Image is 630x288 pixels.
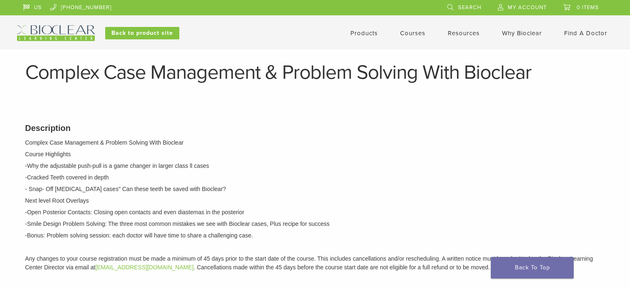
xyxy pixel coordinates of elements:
[448,29,480,37] a: Resources
[25,150,605,159] p: Course Highlights
[400,29,425,37] a: Courses
[25,185,605,194] p: - Snap- Off [MEDICAL_DATA] cases" Can these teeth be saved with Bioclear?
[564,29,607,37] a: Find A Doctor
[25,63,605,82] h1: Complex Case Management & Problem Solving With Bioclear
[105,27,179,39] a: Back to product site
[17,25,95,41] img: Bioclear
[350,29,378,37] a: Products
[25,208,605,217] p: -Open Posterior Contacts: Closing open contacts and even diastemas in the posterior
[25,122,605,134] h3: Description
[25,255,593,271] span: Any changes to your course registration must be made a minimum of 45 days prior to the start date...
[577,4,599,11] span: 0 items
[502,29,542,37] a: Why Bioclear
[458,4,481,11] span: Search
[95,264,193,271] a: [EMAIL_ADDRESS][DOMAIN_NAME]
[25,220,605,228] p: -Smile Design Problem Solving: The three most common mistakes we see with Bioclear cases, Plus re...
[25,173,605,182] p: -Cracked Teeth covered in depth
[25,162,605,170] p: -Why the adjustable push-pull is a game changer in larger class ll cases
[508,4,547,11] span: My Account
[25,231,605,240] p: -Bonus: Problem solving session: each doctor will have time to share a challenging case.
[25,196,605,205] p: Next level Root Overlays
[491,257,574,278] a: Back To Top
[25,138,605,147] p: Complex Case Management & Problem Solving With Bioclear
